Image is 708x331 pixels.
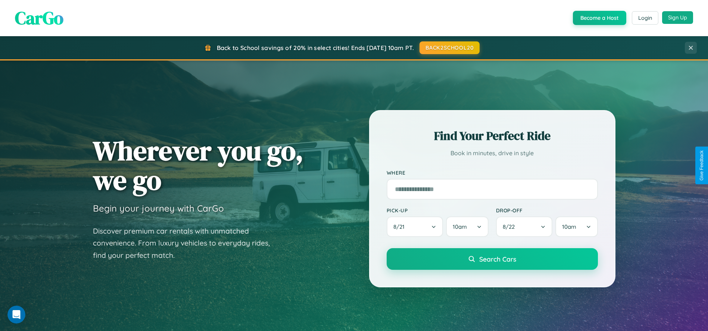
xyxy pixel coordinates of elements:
[632,11,658,25] button: Login
[393,223,408,230] span: 8 / 21
[15,6,63,30] span: CarGo
[387,148,598,159] p: Book in minutes, drive in style
[93,136,303,195] h1: Wherever you go, we go
[446,216,488,237] button: 10am
[387,216,443,237] button: 8/21
[496,216,553,237] button: 8/22
[573,11,626,25] button: Become a Host
[387,207,489,213] label: Pick-up
[453,223,467,230] span: 10am
[93,225,280,262] p: Discover premium car rentals with unmatched convenience. From luxury vehicles to everyday rides, ...
[7,306,25,324] iframe: Intercom live chat
[387,248,598,270] button: Search Cars
[387,128,598,144] h2: Find Your Perfect Ride
[479,255,516,263] span: Search Cars
[420,41,480,54] button: BACK2SCHOOL20
[662,11,693,24] button: Sign Up
[93,203,224,214] h3: Begin your journey with CarGo
[503,223,518,230] span: 8 / 22
[555,216,598,237] button: 10am
[217,44,414,51] span: Back to School savings of 20% in select cities! Ends [DATE] 10am PT.
[496,207,598,213] label: Drop-off
[562,223,576,230] span: 10am
[387,169,598,176] label: Where
[699,150,704,181] div: Give Feedback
